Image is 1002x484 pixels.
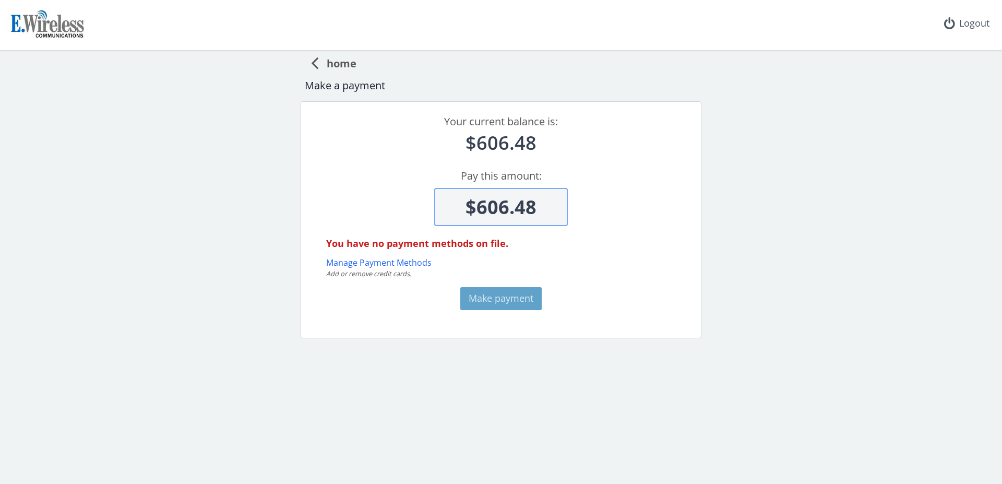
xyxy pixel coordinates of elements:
[314,114,688,129] div: Your current balance is:
[318,52,356,72] span: home
[314,129,688,156] div: $606.48
[326,257,432,269] button: Manage Payment Methods
[326,269,693,278] div: Add or remove credit cards.
[460,287,542,310] button: Make payment
[314,169,688,184] div: Pay this amount:
[326,239,693,249] h3: You have no payment methods on file.
[305,78,697,93] div: Make a payment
